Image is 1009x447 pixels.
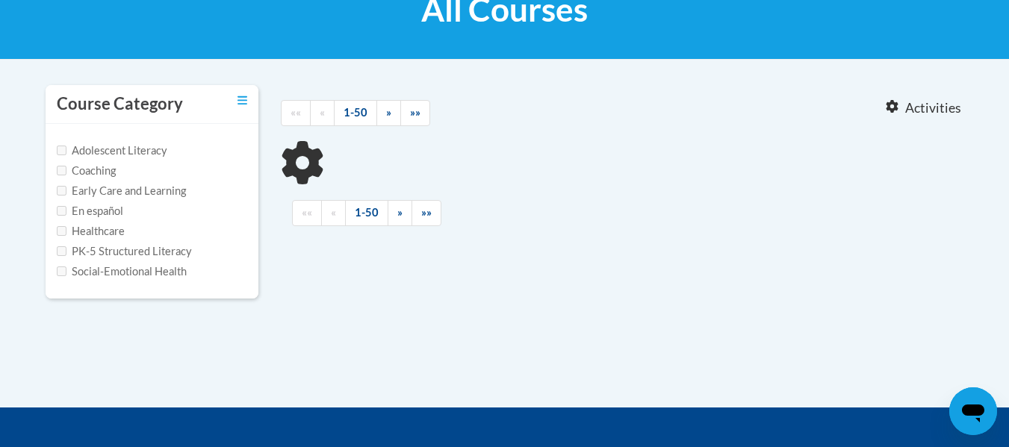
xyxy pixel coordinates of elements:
a: Begining [281,100,311,126]
a: Next [388,200,412,226]
span: »» [410,106,420,119]
input: Checkbox for Options [57,246,66,256]
iframe: Button to launch messaging window [949,387,997,435]
label: En español [57,203,123,219]
span: » [397,206,403,219]
input: Checkbox for Options [57,186,66,196]
label: Healthcare [57,223,125,240]
input: Checkbox for Options [57,206,66,216]
label: Coaching [57,163,116,179]
a: Toggle collapse [237,93,247,109]
a: Previous [310,100,335,126]
span: « [320,106,325,119]
a: Next [376,100,401,126]
span: «« [302,206,312,219]
a: End [412,200,441,226]
span: «« [291,106,301,119]
label: Early Care and Learning [57,183,186,199]
span: « [331,206,336,219]
input: Checkbox for Options [57,146,66,155]
label: Social-Emotional Health [57,263,187,280]
a: End [400,100,430,126]
label: Adolescent Literacy [57,143,167,159]
a: Previous [321,200,346,226]
span: » [386,106,391,119]
input: Checkbox for Options [57,166,66,175]
span: »» [421,206,432,219]
h3: Course Category [57,93,183,116]
a: 1-50 [345,200,388,226]
input: Checkbox for Options [57,266,66,276]
span: Activities [905,100,961,116]
label: PK-5 Structured Literacy [57,243,192,260]
input: Checkbox for Options [57,226,66,236]
a: 1-50 [334,100,377,126]
a: Begining [292,200,322,226]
